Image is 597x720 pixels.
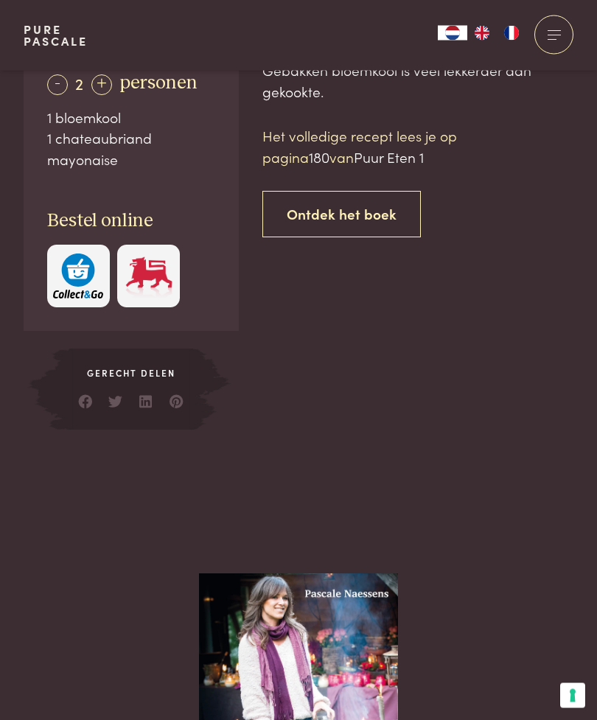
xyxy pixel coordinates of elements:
a: Ontdek het boek [262,192,421,238]
img: Delhaize [124,254,174,299]
aside: Language selected: Nederlands [438,26,526,41]
h3: Bestel online [47,210,216,234]
div: Gebakken bloemkool is veel lekkerder dan gekookte. [262,60,573,102]
span: 2 [75,73,83,95]
span: Gerecht delen [69,367,193,380]
div: mayonaise [47,150,216,171]
button: Uw voorkeuren voor toestemming voor trackingtechnologieën [560,683,585,708]
ul: Language list [467,26,526,41]
div: - [47,75,68,96]
div: + [91,75,112,96]
div: Language [438,26,467,41]
span: 180 [309,147,329,167]
span: personen [119,74,198,93]
div: 1 bloemkool [47,108,216,129]
img: c308188babc36a3a401bcb5cb7e020f4d5ab42f7cacd8327e500463a43eeb86c.svg [53,254,103,299]
a: EN [467,26,497,41]
div: 1 chateaubriand [47,128,216,150]
a: FR [497,26,526,41]
p: Het volledige recept lees je op pagina van [262,126,573,168]
span: Puur Eten 1 [354,147,424,167]
a: NL [438,26,467,41]
a: PurePascale [24,24,88,47]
